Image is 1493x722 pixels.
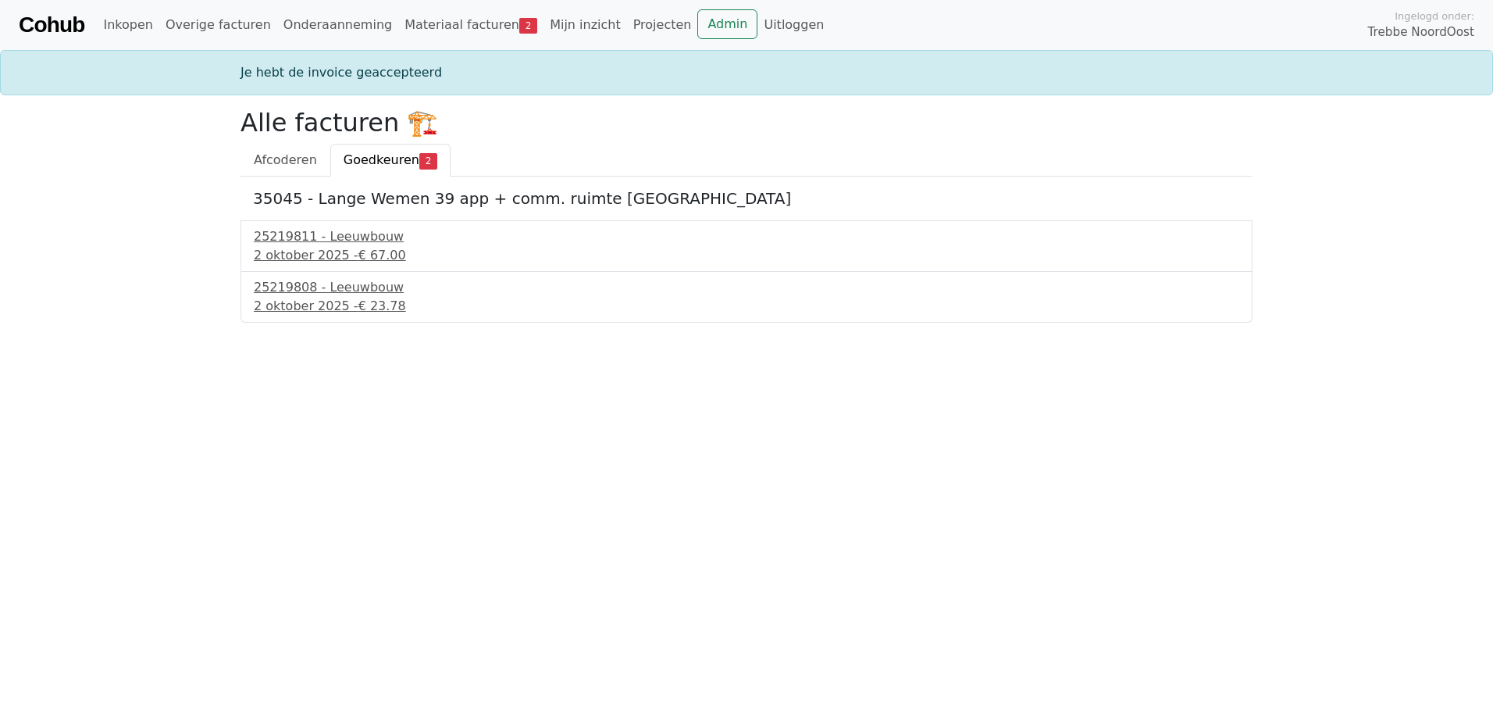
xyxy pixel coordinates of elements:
[97,9,159,41] a: Inkopen
[1395,9,1474,23] span: Ingelogd onder:
[398,9,543,41] a: Materiaal facturen2
[330,144,451,177] a: Goedkeuren2
[231,63,1262,82] div: Je hebt de invoice geaccepteerd
[697,9,757,39] a: Admin
[241,108,1252,138] h2: Alle facturen 🏗️
[254,278,1239,316] a: 25219808 - Leeuwbouw2 oktober 2025 -€ 23.78
[1368,23,1474,41] span: Trebbe NoordOost
[254,278,1239,297] div: 25219808 - Leeuwbouw
[159,9,277,41] a: Overige facturen
[241,144,330,177] a: Afcoderen
[254,227,1239,246] div: 25219811 - Leeuwbouw
[627,9,698,41] a: Projecten
[254,227,1239,265] a: 25219811 - Leeuwbouw2 oktober 2025 -€ 67.00
[358,248,406,263] span: € 67.00
[344,152,419,167] span: Goedkeuren
[358,298,406,313] span: € 23.78
[543,9,627,41] a: Mijn inzicht
[419,153,437,169] span: 2
[277,9,398,41] a: Onderaanneming
[19,6,84,44] a: Cohub
[254,246,1239,265] div: 2 oktober 2025 -
[254,297,1239,316] div: 2 oktober 2025 -
[519,18,537,34] span: 2
[253,189,1240,208] h5: 35045 - Lange Wemen 39 app + comm. ruimte [GEOGRAPHIC_DATA]
[254,152,317,167] span: Afcoderen
[757,9,830,41] a: Uitloggen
